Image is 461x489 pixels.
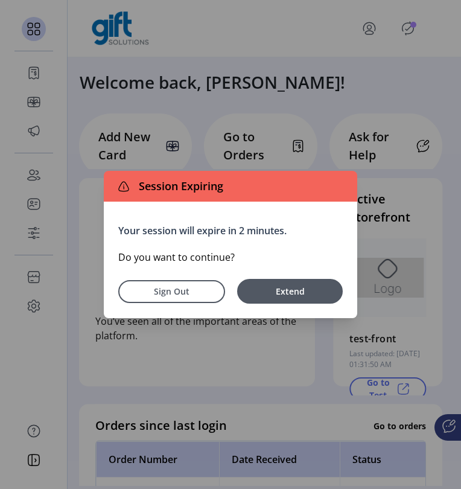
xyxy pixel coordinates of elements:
[237,279,343,304] button: Extend
[118,280,225,303] button: Sign Out
[134,178,223,194] span: Session Expiring
[243,285,337,298] span: Extend
[118,250,343,264] p: Do you want to continue?
[118,223,343,238] p: Your session will expire in 2 minutes.
[134,285,209,298] span: Sign Out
